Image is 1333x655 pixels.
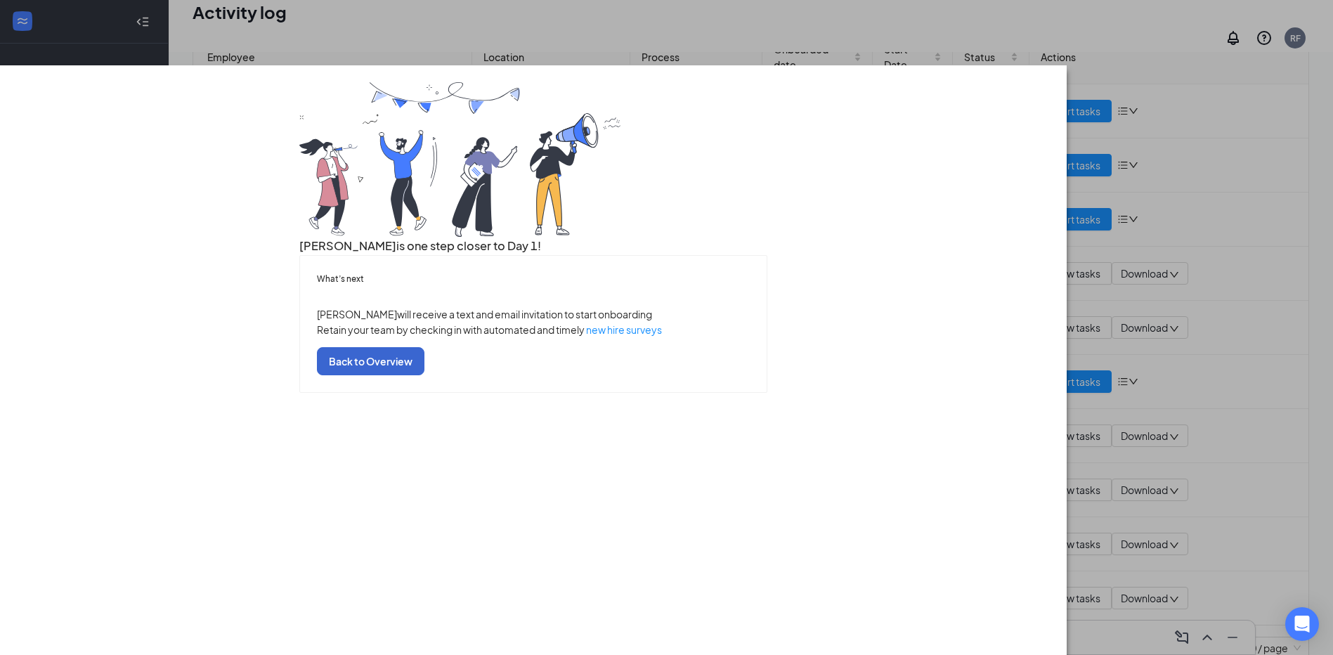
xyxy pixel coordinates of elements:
button: Back to Overview [317,347,424,375]
p: [PERSON_NAME] will receive a text and email invitation to start onboarding [317,306,750,322]
div: Open Intercom Messenger [1285,607,1319,641]
img: you are all set [299,82,623,237]
h5: What’s next [317,273,750,285]
p: Retain your team by checking in with automated and timely [317,322,750,337]
a: new hire surveys [586,323,662,336]
h3: [PERSON_NAME] is one step closer to Day 1! [299,237,767,255]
